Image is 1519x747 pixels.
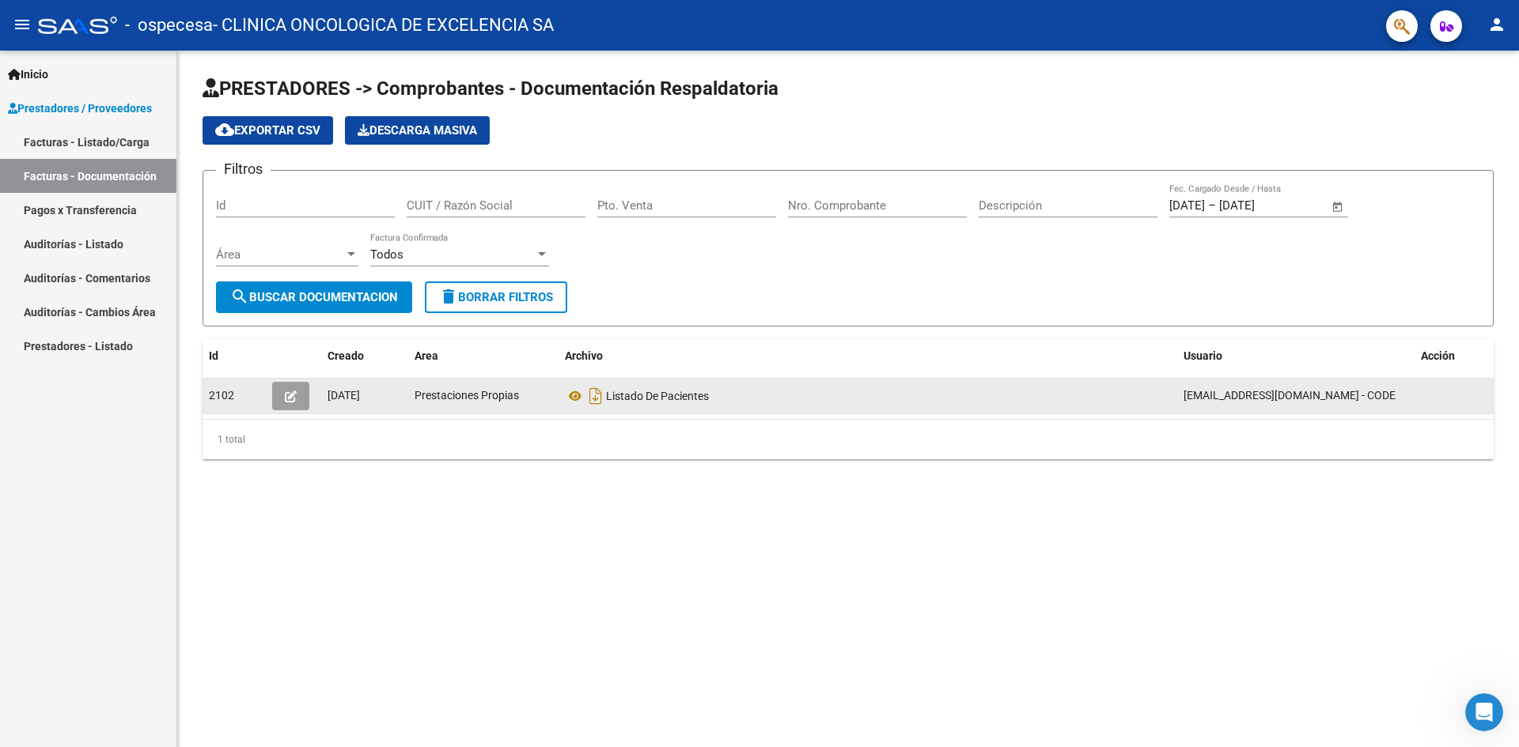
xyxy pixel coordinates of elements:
datatable-header-cell: Id [203,339,266,373]
button: Borrar Filtros [425,281,567,313]
span: [DATE] [328,389,360,402]
span: Usuario [1184,349,1222,362]
span: [EMAIL_ADDRESS][DOMAIN_NAME] - CODE [1184,389,1396,402]
span: Borrar Filtros [439,290,553,304]
div: 1 total [203,420,1494,459]
span: - CLINICA ONCOLOGICA DE EXCELENCIA SA [213,8,554,43]
span: Descarga Masiva [358,123,477,138]
datatable-header-cell: Archivo [559,339,1177,373]
button: Open calendar [1329,198,1347,216]
span: - ospecesa [125,8,213,43]
span: Inicio [8,66,48,83]
mat-icon: menu [13,15,32,34]
datatable-header-cell: Usuario [1177,339,1415,373]
datatable-header-cell: Area [408,339,559,373]
span: Prestadores / Proveedores [8,100,152,117]
input: Fecha fin [1219,198,1296,213]
span: 2102 [209,389,234,402]
span: Listado De Pacientes [606,390,709,402]
span: Área [216,247,344,262]
mat-icon: person [1487,15,1506,34]
span: Archivo [565,349,603,362]
button: Descarga Masiva [345,116,490,145]
mat-icon: delete [439,287,458,306]
span: Todos [370,247,403,262]
iframe: Intercom live chat [1465,693,1503,731]
span: Prestaciones Propias [415,389,519,402]
span: Creado [328,349,364,362]
i: Descargar documento [585,383,606,409]
mat-icon: search [230,287,249,306]
datatable-header-cell: Acción [1415,339,1494,373]
mat-icon: cloud_download [215,120,234,139]
button: Buscar Documentacion [216,281,412,313]
span: Exportar CSV [215,123,320,138]
span: Buscar Documentacion [230,290,398,304]
button: Exportar CSV [203,116,333,145]
h3: Filtros [216,158,271,180]
span: Id [209,349,218,362]
span: PRESTADORES -> Comprobantes - Documentación Respaldatoria [203,77,778,100]
span: Area [415,349,438,362]
span: Acción [1421,349,1455,362]
input: Fecha inicio [1169,198,1205,213]
datatable-header-cell: Creado [321,339,408,373]
span: – [1208,198,1216,213]
app-download-masive: Descarga masiva de comprobantes (adjuntos) [345,116,490,145]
